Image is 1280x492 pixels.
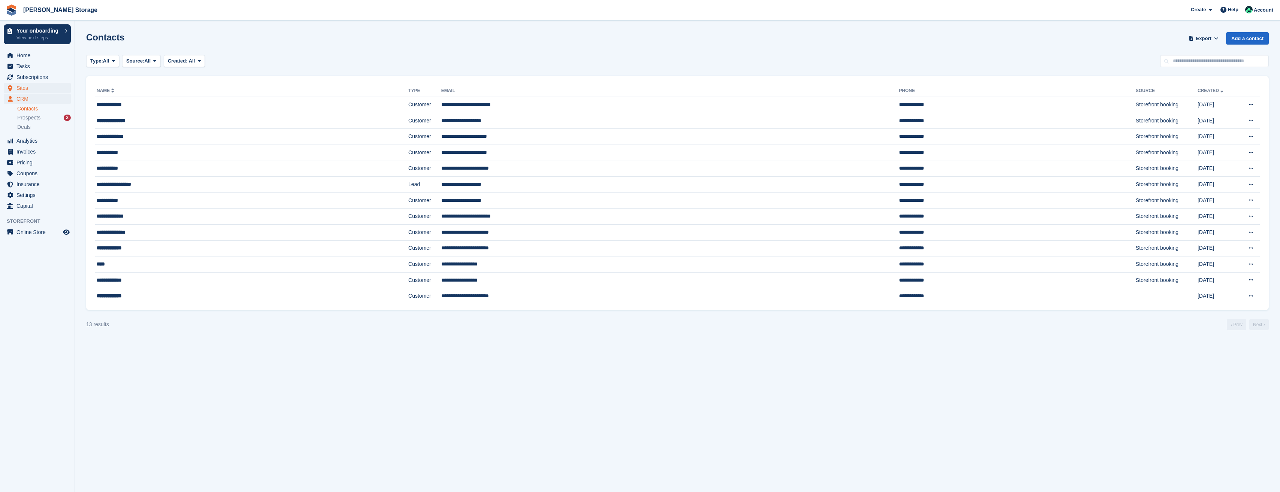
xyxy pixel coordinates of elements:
a: Next [1249,319,1269,330]
a: menu [4,179,71,189]
td: Customer [408,129,441,145]
div: 2 [64,115,71,121]
span: Prospects [17,114,40,121]
td: Storefront booking [1136,145,1198,161]
td: Customer [408,145,441,161]
a: Prospects 2 [17,114,71,122]
span: CRM [16,94,61,104]
td: [DATE] [1198,288,1237,304]
td: Customer [408,272,441,288]
span: Export [1196,35,1211,42]
span: Account [1254,6,1273,14]
td: Storefront booking [1136,177,1198,193]
td: Customer [408,240,441,256]
span: Created: [168,58,188,64]
td: [DATE] [1198,256,1237,273]
a: Preview store [62,228,71,237]
td: [DATE] [1198,192,1237,209]
td: Storefront booking [1136,97,1198,113]
p: View next steps [16,34,61,41]
a: Deals [17,123,71,131]
td: [DATE] [1198,177,1237,193]
td: [DATE] [1198,240,1237,256]
td: Storefront booking [1136,161,1198,177]
td: Storefront booking [1136,192,1198,209]
a: menu [4,72,71,82]
td: [DATE] [1198,129,1237,145]
a: menu [4,168,71,179]
button: Type: All [86,55,119,67]
span: Analytics [16,136,61,146]
span: Subscriptions [16,72,61,82]
th: Phone [899,85,1136,97]
span: Coupons [16,168,61,179]
a: Name [97,88,116,93]
a: menu [4,227,71,237]
span: All [103,57,109,65]
span: Pricing [16,157,61,168]
nav: Page [1225,319,1270,330]
a: [PERSON_NAME] Storage [20,4,100,16]
th: Type [408,85,441,97]
button: Export [1187,32,1220,45]
a: menu [4,146,71,157]
td: Storefront booking [1136,113,1198,129]
td: [DATE] [1198,209,1237,225]
td: Storefront booking [1136,240,1198,256]
a: menu [4,83,71,93]
a: menu [4,201,71,211]
td: [DATE] [1198,224,1237,240]
td: Customer [408,113,441,129]
td: [DATE] [1198,272,1237,288]
a: Contacts [17,105,71,112]
a: Add a contact [1226,32,1269,45]
span: All [145,57,151,65]
p: Your onboarding [16,28,61,33]
td: [DATE] [1198,113,1237,129]
td: Storefront booking [1136,256,1198,273]
span: Sites [16,83,61,93]
td: Customer [408,161,441,177]
span: Capital [16,201,61,211]
div: 13 results [86,321,109,328]
td: Customer [408,288,441,304]
img: Andrew Norman [1245,6,1253,13]
td: Customer [408,224,441,240]
td: Storefront booking [1136,129,1198,145]
span: Invoices [16,146,61,157]
a: Created [1198,88,1225,93]
td: Storefront booking [1136,209,1198,225]
span: Storefront [7,218,75,225]
button: Source: All [122,55,161,67]
td: Storefront booking [1136,272,1198,288]
span: Type: [90,57,103,65]
span: Create [1191,6,1206,13]
td: [DATE] [1198,97,1237,113]
a: menu [4,94,71,104]
span: Insurance [16,179,61,189]
td: [DATE] [1198,161,1237,177]
td: Customer [408,192,441,209]
span: Deals [17,124,31,131]
a: Your onboarding View next steps [4,24,71,44]
a: menu [4,190,71,200]
td: Customer [408,97,441,113]
a: menu [4,50,71,61]
a: menu [4,136,71,146]
span: Home [16,50,61,61]
span: Source: [126,57,144,65]
span: Settings [16,190,61,200]
td: Lead [408,177,441,193]
span: Help [1228,6,1238,13]
a: Previous [1227,319,1246,330]
td: Customer [408,256,441,273]
span: Tasks [16,61,61,72]
img: stora-icon-8386f47178a22dfd0bd8f6a31ec36ba5ce8667c1dd55bd0f319d3a0aa187defe.svg [6,4,17,16]
td: Customer [408,209,441,225]
td: Storefront booking [1136,224,1198,240]
a: menu [4,157,71,168]
button: Created: All [164,55,205,67]
th: Source [1136,85,1198,97]
h1: Contacts [86,32,125,42]
span: Online Store [16,227,61,237]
